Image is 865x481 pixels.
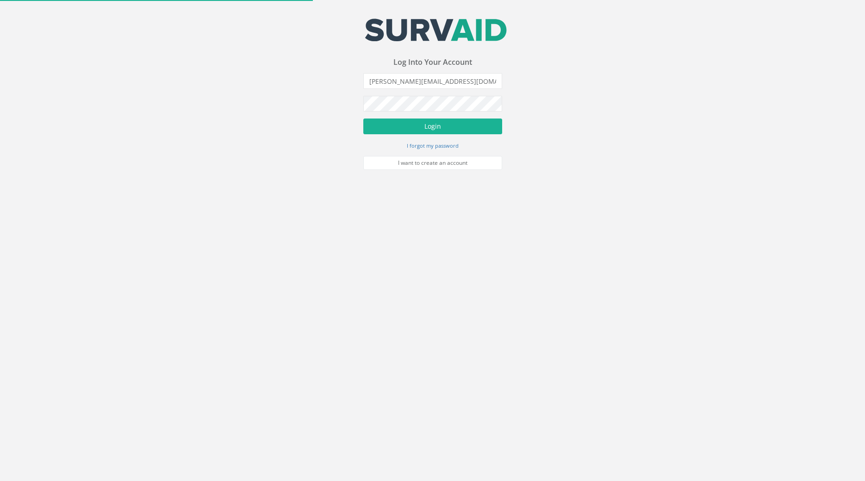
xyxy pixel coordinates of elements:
a: I want to create an account [363,156,502,170]
h3: Log Into Your Account [363,58,502,67]
input: Email [363,73,502,89]
button: Login [363,119,502,134]
small: I forgot my password [407,142,459,149]
a: I forgot my password [407,141,459,150]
